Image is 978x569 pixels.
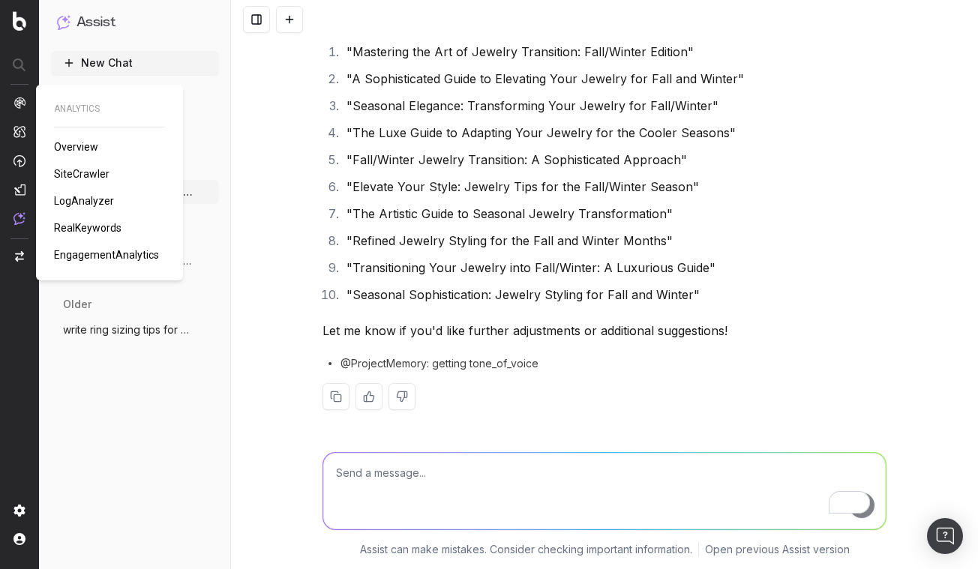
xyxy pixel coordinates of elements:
[57,12,213,33] button: Assist
[13,184,25,196] img: Studio
[54,193,120,208] a: LogAnalyzer
[342,149,886,170] li: "Fall/Winter Jewelry Transition: A Sophisticated Approach"
[54,247,165,262] a: EngagementAnalytics
[705,542,850,557] a: Open previous Assist version
[342,257,886,278] li: "Transitioning Your Jewelry into Fall/Winter: A Luxurious Guide"
[13,533,25,545] img: My account
[54,222,121,234] span: RealKeywords
[54,141,98,153] span: Overview
[340,356,538,371] span: @ProjectMemory: getting tone_of_voice
[51,51,219,75] button: New Chat
[13,505,25,517] img: Setting
[927,518,963,554] div: Open Intercom Messenger
[76,12,115,33] h1: Assist
[342,284,886,305] li: "Seasonal Sophistication: Jewelry Styling for Fall and Winter"
[342,230,886,251] li: "Refined Jewelry Styling for the Fall and Winter Months"
[342,68,886,89] li: "A Sophisticated Guide to Elevating Your Jewelry for Fall and Winter"
[54,139,104,154] a: Overview
[323,453,886,529] textarea: To enrich screen reader interactions, please activate Accessibility in Grammarly extension settings
[342,203,886,224] li: "The Artistic Guide to Seasonal Jewelry Transformation"
[63,297,91,312] span: older
[13,212,25,225] img: Assist
[54,166,115,181] a: SiteCrawler
[57,15,70,29] img: Assist
[342,41,886,62] li: "Mastering the Art of Jewelry Transition: Fall/Winter Edition"
[51,318,219,342] button: write ring sizing tips for wide band rin
[360,542,692,557] p: Assist can make mistakes. Consider checking important information.
[342,95,886,116] li: "Seasonal Elegance: Transforming Your Jewelry for Fall/Winter"
[13,97,25,109] img: Analytics
[342,122,886,143] li: "The Luxe Guide to Adapting Your Jewelry for the Cooler Seasons"
[54,168,109,180] span: SiteCrawler
[54,249,159,261] span: EngagementAnalytics
[54,103,165,115] span: ANALYTICS
[13,154,25,167] img: Activation
[322,320,886,341] p: Let me know if you'd like further adjustments or additional suggestions!
[63,322,195,337] span: write ring sizing tips for wide band rin
[13,125,25,138] img: Intelligence
[51,81,219,105] a: How to use Assist
[15,251,24,262] img: Switch project
[54,195,114,207] span: LogAnalyzer
[13,11,26,31] img: Botify logo
[342,176,886,197] li: "Elevate Your Style: Jewelry Tips for the Fall/Winter Season"
[54,220,127,235] a: RealKeywords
